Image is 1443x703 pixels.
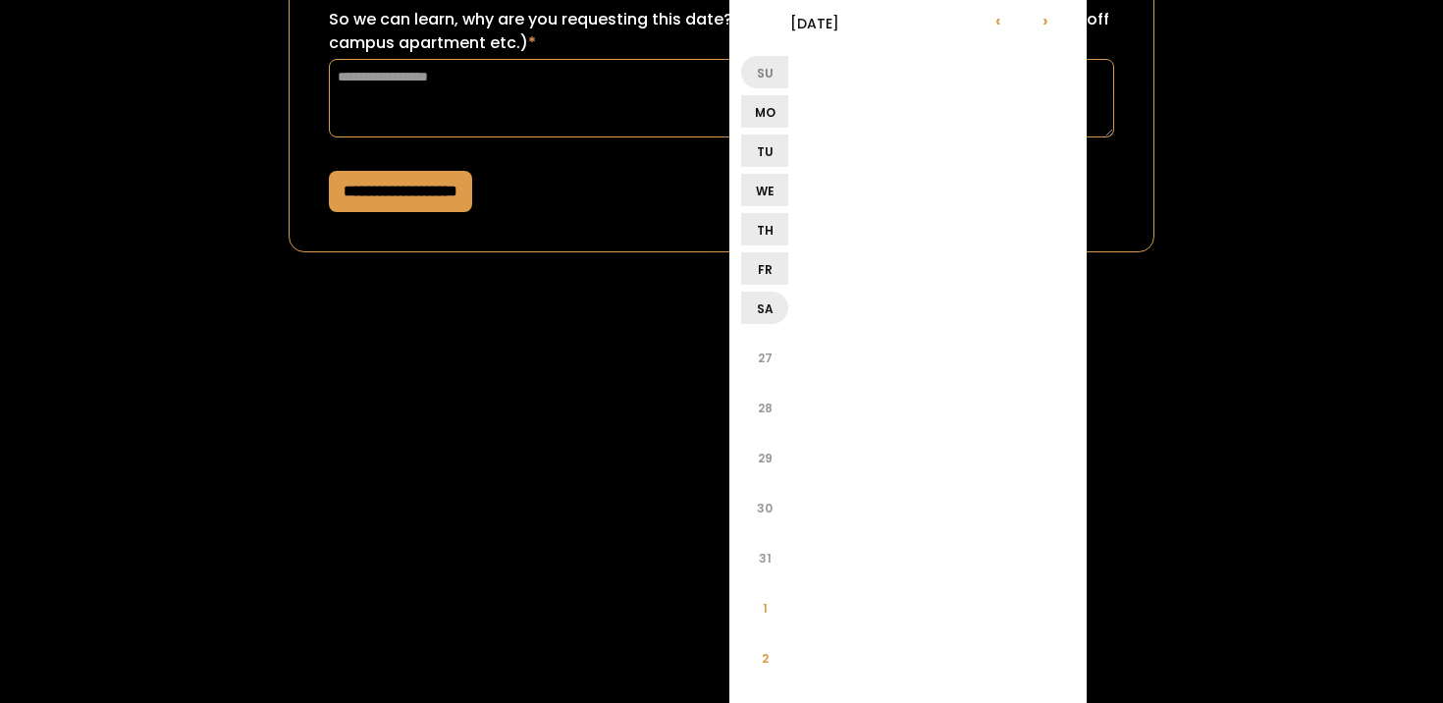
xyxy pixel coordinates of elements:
[741,634,788,681] li: 2
[741,213,788,245] li: Th
[741,534,788,581] li: 31
[741,584,788,631] li: 1
[741,484,788,531] li: 30
[741,334,788,381] li: 27
[329,8,1114,55] label: So we can learn, why are you requesting this date? (ex: sorority recruitment, lease turn over for...
[741,135,788,167] li: Tu
[741,95,788,128] li: Mo
[741,56,788,88] li: Su
[741,384,788,431] li: 28
[741,292,788,324] li: Sa
[741,174,788,206] li: We
[741,252,788,285] li: Fr
[741,434,788,481] li: 29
